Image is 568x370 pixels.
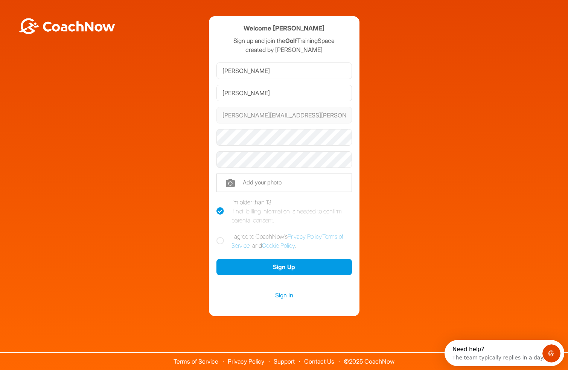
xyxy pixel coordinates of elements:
strong: Golf [285,37,297,44]
a: Privacy Policy [228,358,264,365]
a: Terms of Service [174,358,218,365]
div: Open Intercom Messenger [3,3,122,24]
div: If not, billing information is needed to confirm parental consent. [231,207,352,225]
a: Contact Us [304,358,334,365]
iframe: Intercom live chat [542,344,560,362]
label: I agree to CoachNow's , , and . [216,232,352,250]
a: Privacy Policy [288,233,321,240]
span: © 2025 CoachNow [340,353,398,364]
input: First Name [216,62,352,79]
div: I'm older than 13 [231,198,352,225]
a: Terms of Service [231,233,343,249]
h4: Welcome [PERSON_NAME] [244,24,324,33]
div: Need help? [8,6,100,12]
p: Sign up and join the TrainingSpace [216,36,352,45]
a: Support [274,358,295,365]
a: Sign In [216,290,352,300]
div: The team typically replies in a day. [8,12,100,20]
p: created by [PERSON_NAME] [216,45,352,54]
input: Last Name [216,85,352,101]
button: Sign Up [216,259,352,275]
a: Cookie Policy [262,242,295,249]
img: BwLJSsUCoWCh5upNqxVrqldRgqLPVwmV24tXu5FoVAoFEpwwqQ3VIfuoInZCoVCoTD4vwADAC3ZFMkVEQFDAAAAAElFTkSuQmCC [18,18,116,34]
input: Email [216,107,352,123]
iframe: Intercom live chat discovery launcher [445,340,564,366]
